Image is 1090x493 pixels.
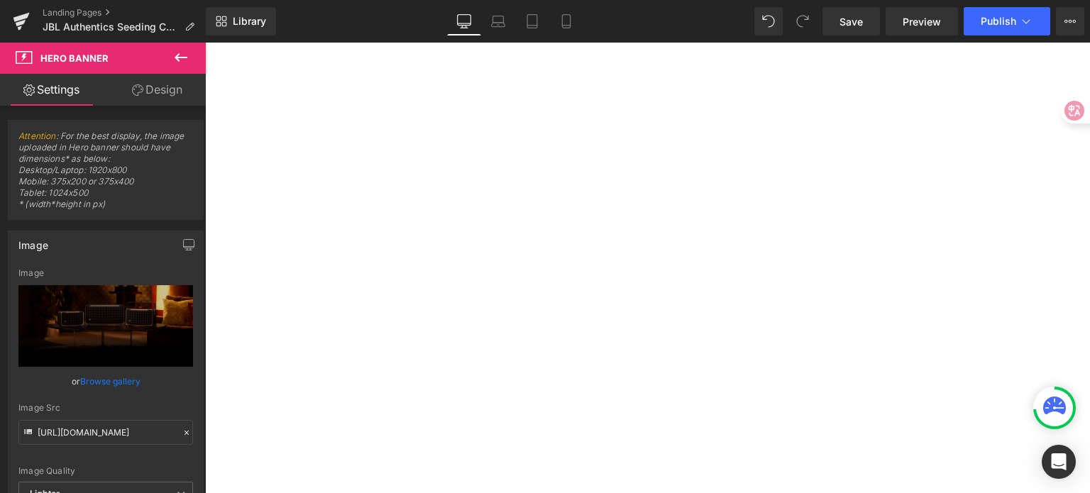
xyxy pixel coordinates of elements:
[80,369,141,394] a: Browse gallery
[40,52,109,64] span: Hero Banner
[447,7,481,35] a: Desktop
[43,21,179,33] span: JBL Authentics Seeding Campaign
[515,7,549,35] a: Tablet
[981,16,1016,27] span: Publish
[18,403,193,413] div: Image Src
[43,7,206,18] a: Landing Pages
[481,7,515,35] a: Laptop
[788,7,817,35] button: Redo
[18,420,193,445] input: Link
[1056,7,1084,35] button: More
[754,7,783,35] button: Undo
[18,131,193,219] span: : For the best display, the image uploaded in Hero banner should have dimensions* as below: Deskt...
[18,131,56,141] a: Attention
[964,7,1050,35] button: Publish
[839,14,863,29] span: Save
[233,15,266,28] span: Library
[18,374,193,389] div: or
[18,231,48,251] div: Image
[1042,445,1076,479] div: Open Intercom Messenger
[206,7,276,35] a: New Library
[903,14,941,29] span: Preview
[106,74,209,106] a: Design
[18,466,193,476] div: Image Quality
[549,7,583,35] a: Mobile
[886,7,958,35] a: Preview
[18,268,193,278] div: Image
